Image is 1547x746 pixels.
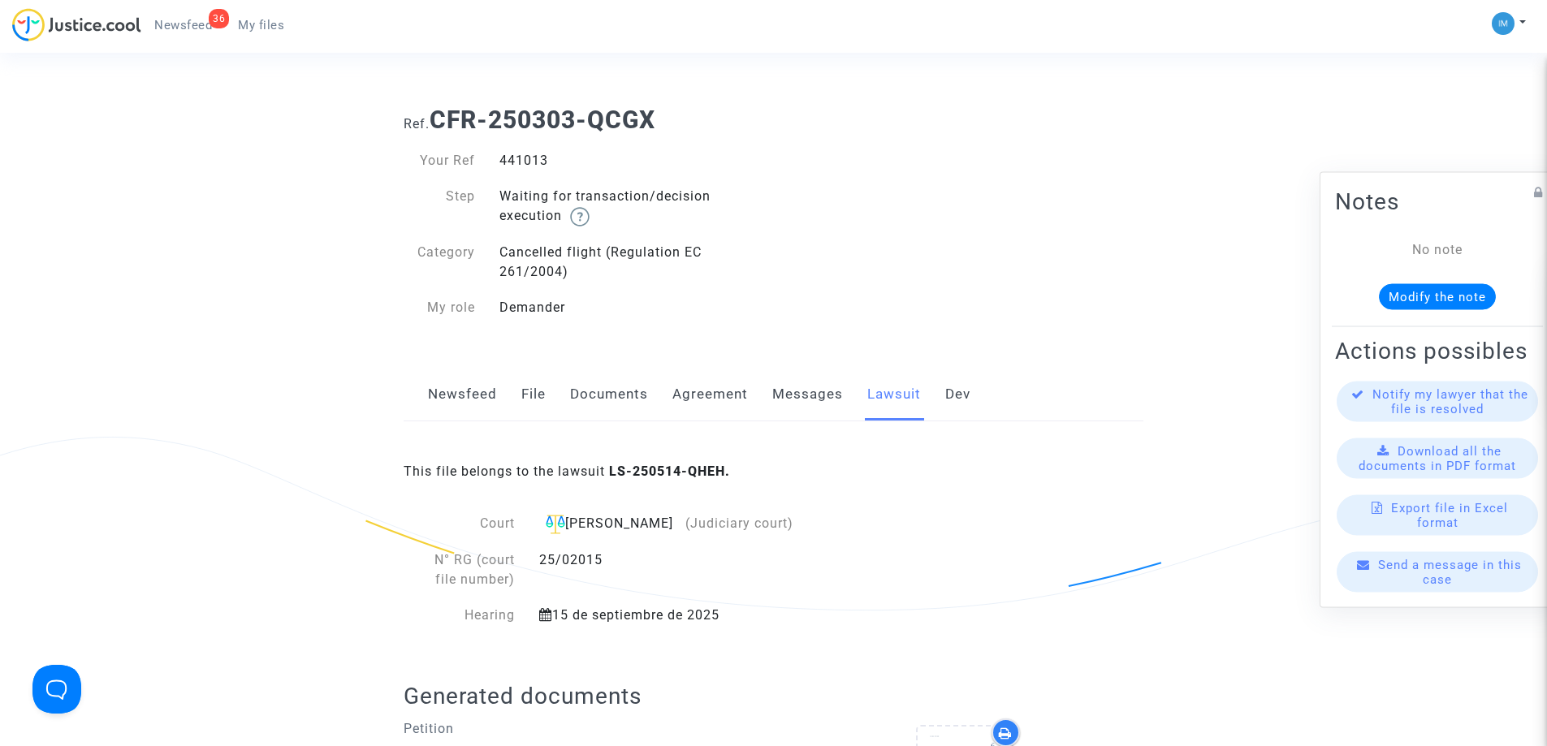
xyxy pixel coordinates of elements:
div: Hearing [404,606,527,625]
p: Petition [404,718,762,739]
div: N° RG (court file number) [404,550,527,589]
span: Newsfeed [154,18,212,32]
div: Cancelled flight (Regulation EC 261/2004) [487,243,774,282]
b: LS-250514-QHEH. [609,464,730,479]
div: 25/02015 [527,550,856,589]
div: Step [391,187,487,226]
a: Documents [570,368,648,421]
span: Export file in Excel format [1391,500,1508,529]
a: Newsfeed [428,368,497,421]
span: Download all the documents in PDF format [1359,443,1516,472]
a: Messages [772,368,843,421]
div: [PERSON_NAME] [539,514,844,534]
span: (Judiciary court) [685,515,793,531]
img: jc-logo.svg [12,8,141,41]
span: This file belongs to the lawsuit [404,464,730,479]
img: a105443982b9e25553e3eed4c9f672e7 [1492,12,1515,35]
div: Category [391,243,487,282]
span: My files [238,18,284,32]
div: 15 de septiembre de 2025 [527,606,856,625]
div: Waiting for transaction/decision execution [487,187,774,226]
a: Lawsuit [867,368,921,421]
a: File [521,368,546,421]
span: Ref. [404,116,430,132]
div: My role [391,298,487,317]
img: help.svg [570,207,590,226]
a: Agreement [672,368,748,421]
div: 441013 [487,151,774,170]
h2: Generated documents [404,682,1143,710]
a: My files [225,13,297,37]
div: Demander [487,298,774,317]
a: 36Newsfeed [141,13,225,37]
img: icon-faciliter-sm.svg [546,515,565,534]
b: CFR-250303-QCGX [430,106,655,134]
button: Modify the note [1379,283,1496,309]
div: No note [1359,239,1515,259]
span: Notify my lawyer that the file is resolved [1372,386,1528,416]
h2: Actions possibles [1335,336,1540,364]
a: Dev [945,368,970,421]
span: Send a message in this case [1378,557,1522,586]
div: 36 [209,9,229,28]
div: Your Ref [391,151,487,170]
iframe: Help Scout Beacon - Open [32,665,81,714]
h2: Notes [1335,187,1540,215]
div: Court [404,514,527,534]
